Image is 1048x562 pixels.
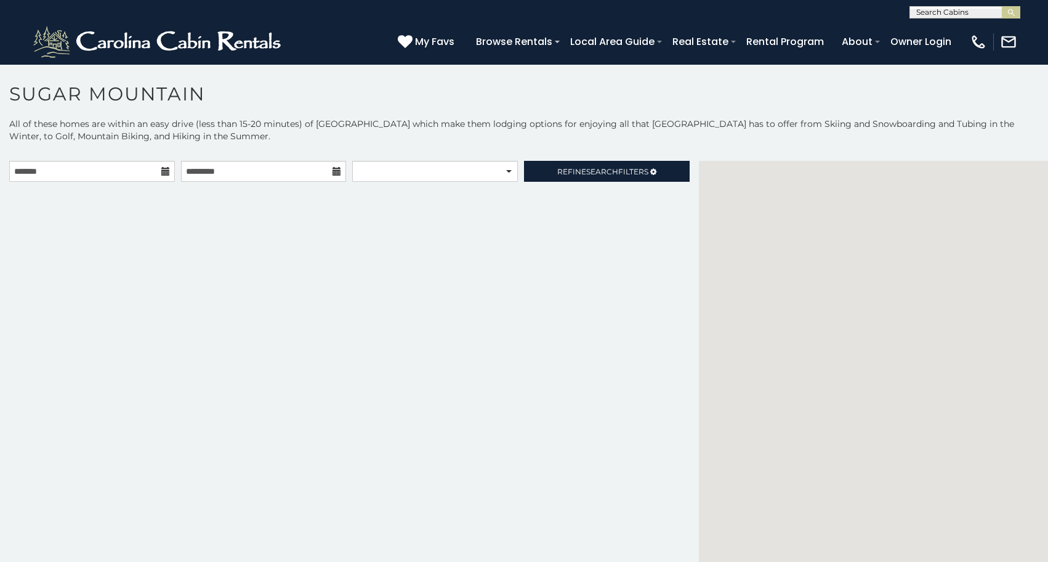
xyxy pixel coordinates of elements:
[836,31,879,52] a: About
[564,31,661,52] a: Local Area Guide
[586,167,618,176] span: Search
[740,31,830,52] a: Rental Program
[970,33,987,51] img: phone-regular-white.png
[470,31,558,52] a: Browse Rentals
[524,161,690,182] a: RefineSearchFilters
[884,31,957,52] a: Owner Login
[1000,33,1017,51] img: mail-regular-white.png
[557,167,648,176] span: Refine Filters
[398,34,457,50] a: My Favs
[415,34,454,49] span: My Favs
[666,31,735,52] a: Real Estate
[31,23,286,60] img: White-1-2.png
